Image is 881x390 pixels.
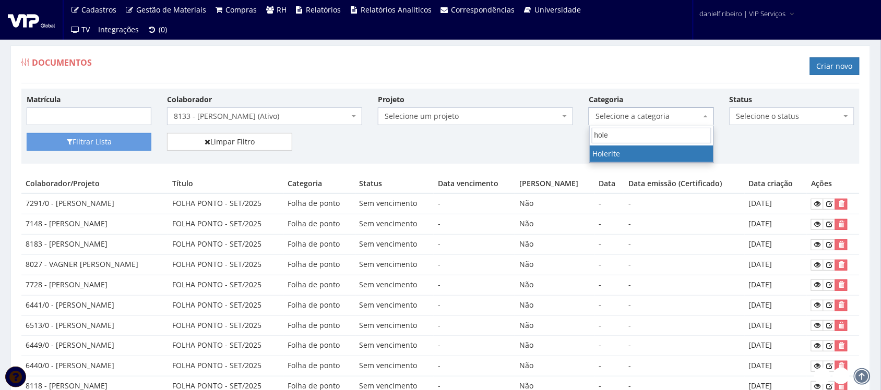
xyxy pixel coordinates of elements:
td: FOLHA PONTO - SET/2025 [168,193,283,214]
td: [DATE] [745,356,807,376]
td: - [595,235,625,255]
td: - [624,336,745,356]
td: Sem vencimento [355,235,434,255]
td: - [624,235,745,255]
a: Integrações [94,20,144,40]
th: Data [595,174,625,193]
td: Não [515,336,595,356]
td: Folha de ponto [284,356,355,376]
th: Data vencimento [434,174,515,193]
td: [DATE] [745,214,807,235]
td: Sem vencimento [355,315,434,336]
td: FOLHA PONTO - SET/2025 [168,254,283,275]
span: Documentos [32,57,92,68]
td: - [595,214,625,235]
td: 6513/0 - [PERSON_NAME] [21,315,168,336]
span: RH [277,5,287,15]
td: FOLHA PONTO - SET/2025 [168,275,283,295]
label: Status [730,94,753,105]
td: [DATE] [745,315,807,336]
td: Sem vencimento [355,193,434,214]
td: Sem vencimento [355,336,434,356]
td: 8027 - VAGNER [PERSON_NAME] [21,254,168,275]
td: - [595,356,625,376]
td: Folha de ponto [284,193,355,214]
td: Folha de ponto [284,315,355,336]
td: [DATE] [745,254,807,275]
td: Não [515,295,595,315]
td: [DATE] [745,336,807,356]
td: - [434,295,515,315]
span: Selecione um projeto [385,111,560,121]
img: logo [8,12,55,28]
span: TV [82,25,90,34]
span: Gestão de Materiais [136,5,206,15]
td: Não [515,214,595,235]
span: Cadastros [82,5,117,15]
td: [DATE] [745,295,807,315]
label: Projeto [378,94,404,105]
span: Selecione a categoria [589,107,713,125]
span: Compras [226,5,257,15]
label: Colaborador [167,94,212,105]
th: Data emissão (Certificado) [624,174,745,193]
td: 8183 - [PERSON_NAME] [21,235,168,255]
td: Sem vencimento [355,275,434,295]
td: FOLHA PONTO - SET/2025 [168,356,283,376]
td: - [434,193,515,214]
th: Categoria [284,174,355,193]
td: [DATE] [745,275,807,295]
a: Criar novo [810,57,860,75]
td: Folha de ponto [284,214,355,235]
td: Folha de ponto [284,336,355,356]
td: [DATE] [745,193,807,214]
a: Limpar Filtro [167,133,292,151]
td: - [595,336,625,356]
td: - [595,193,625,214]
td: 7291/0 - [PERSON_NAME] [21,193,168,214]
a: TV [66,20,94,40]
td: - [434,356,515,376]
th: Título [168,174,283,193]
td: 6440/0 - [PERSON_NAME] [21,356,168,376]
td: Sem vencimento [355,295,434,315]
td: - [595,295,625,315]
td: - [624,275,745,295]
td: FOLHA PONTO - SET/2025 [168,235,283,255]
span: Selecione o status [736,111,841,121]
td: FOLHA PONTO - SET/2025 [168,214,283,235]
td: Não [515,356,595,376]
td: - [624,214,745,235]
td: - [595,315,625,336]
td: Sem vencimento [355,356,434,376]
th: [PERSON_NAME] [515,174,595,193]
span: Selecione um projeto [378,107,573,125]
span: 8133 - MARCOS MACEDO CAVALHEIRO (Ativo) [174,111,349,121]
label: Matrícula [27,94,61,105]
li: Holerite [590,145,713,162]
td: - [434,214,515,235]
td: [DATE] [745,235,807,255]
td: - [434,336,515,356]
td: - [624,193,745,214]
label: Categoria [589,94,623,105]
td: 6449/0 - [PERSON_NAME] [21,336,168,356]
th: Data criação [745,174,807,193]
span: Relatórios [306,5,341,15]
span: Correspondências [451,5,515,15]
td: - [624,356,745,376]
button: Filtrar Lista [27,133,151,151]
td: Não [515,275,595,295]
th: Ações [807,174,860,193]
td: Folha de ponto [284,295,355,315]
td: Folha de ponto [284,254,355,275]
a: (0) [144,20,172,40]
span: (0) [159,25,167,34]
td: FOLHA PONTO - SET/2025 [168,336,283,356]
td: - [595,254,625,275]
td: 7148 - [PERSON_NAME] [21,214,168,235]
td: - [595,275,625,295]
span: Universidade [534,5,581,15]
td: - [434,315,515,336]
th: Status [355,174,434,193]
